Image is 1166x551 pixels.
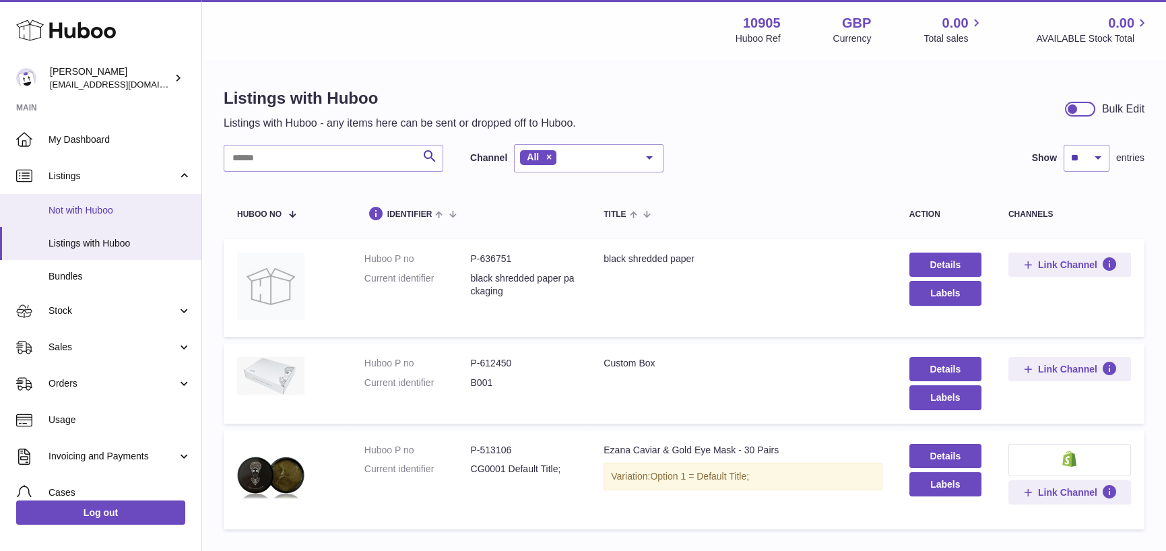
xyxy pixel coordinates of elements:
div: [PERSON_NAME] [50,65,171,91]
span: Listings with Huboo [48,237,191,250]
span: Link Channel [1038,259,1097,271]
a: Details [909,357,981,381]
span: 0.00 [1108,14,1134,32]
img: Custom Box [237,357,304,395]
button: Labels [909,472,981,496]
span: AVAILABLE Stock Total [1036,32,1150,45]
dd: black shredded paper packaging [470,272,577,298]
dd: P-612450 [470,357,577,370]
dt: Current identifier [364,272,471,298]
img: internalAdmin-10905@internal.huboo.com [16,68,36,88]
span: 0.00 [942,14,969,32]
img: shopify-small.png [1062,451,1076,467]
a: 0.00 Total sales [924,14,983,45]
span: identifier [387,210,432,219]
span: Stock [48,304,177,317]
div: Ezana Caviar & Gold Eye Mask - 30 Pairs [604,444,882,457]
p: Listings with Huboo - any items here can be sent or dropped off to Huboo. [224,116,576,131]
span: Cases [48,486,191,499]
dt: Huboo P no [364,253,471,265]
span: Usage [48,414,191,426]
span: Invoicing and Payments [48,450,177,463]
span: Orders [48,377,177,390]
div: channels [1008,210,1131,219]
img: black shredded paper [237,253,304,320]
strong: 10905 [743,14,781,32]
span: All [527,152,539,162]
button: Labels [909,281,981,305]
button: Link Channel [1008,480,1131,505]
span: [EMAIL_ADDRESS][DOMAIN_NAME] [50,79,198,90]
dt: Huboo P no [364,357,471,370]
strong: GBP [842,14,871,32]
h1: Listings with Huboo [224,88,576,109]
div: Bulk Edit [1102,102,1144,117]
span: Total sales [924,32,983,45]
a: 0.00 AVAILABLE Stock Total [1036,14,1150,45]
dt: Current identifier [364,377,471,389]
button: Link Channel [1008,253,1131,277]
dd: P-636751 [470,253,577,265]
span: Link Channel [1038,486,1097,498]
div: Custom Box [604,357,882,370]
dd: B001 [470,377,577,389]
a: Details [909,444,981,468]
div: black shredded paper [604,253,882,265]
span: Listings [48,170,177,183]
img: Ezana Caviar & Gold Eye Mask - 30 Pairs [237,444,304,513]
span: Bundles [48,270,191,283]
div: action [909,210,981,219]
span: Huboo no [237,210,282,219]
span: My Dashboard [48,133,191,146]
span: entries [1116,152,1144,164]
dt: Huboo P no [364,444,471,457]
dt: Current identifier [364,463,471,476]
span: Link Channel [1038,363,1097,375]
button: Labels [909,385,981,410]
span: title [604,210,626,219]
div: Variation: [604,463,882,490]
button: Link Channel [1008,357,1131,381]
label: Show [1032,152,1057,164]
span: Option 1 = Default Title; [650,471,749,482]
label: Channel [470,152,507,164]
a: Log out [16,500,185,525]
dd: P-513106 [470,444,577,457]
a: Details [909,253,981,277]
div: Currency [833,32,872,45]
span: Not with Huboo [48,204,191,217]
dd: CG0001 Default Title; [470,463,577,476]
div: Huboo Ref [736,32,781,45]
span: Sales [48,341,177,354]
